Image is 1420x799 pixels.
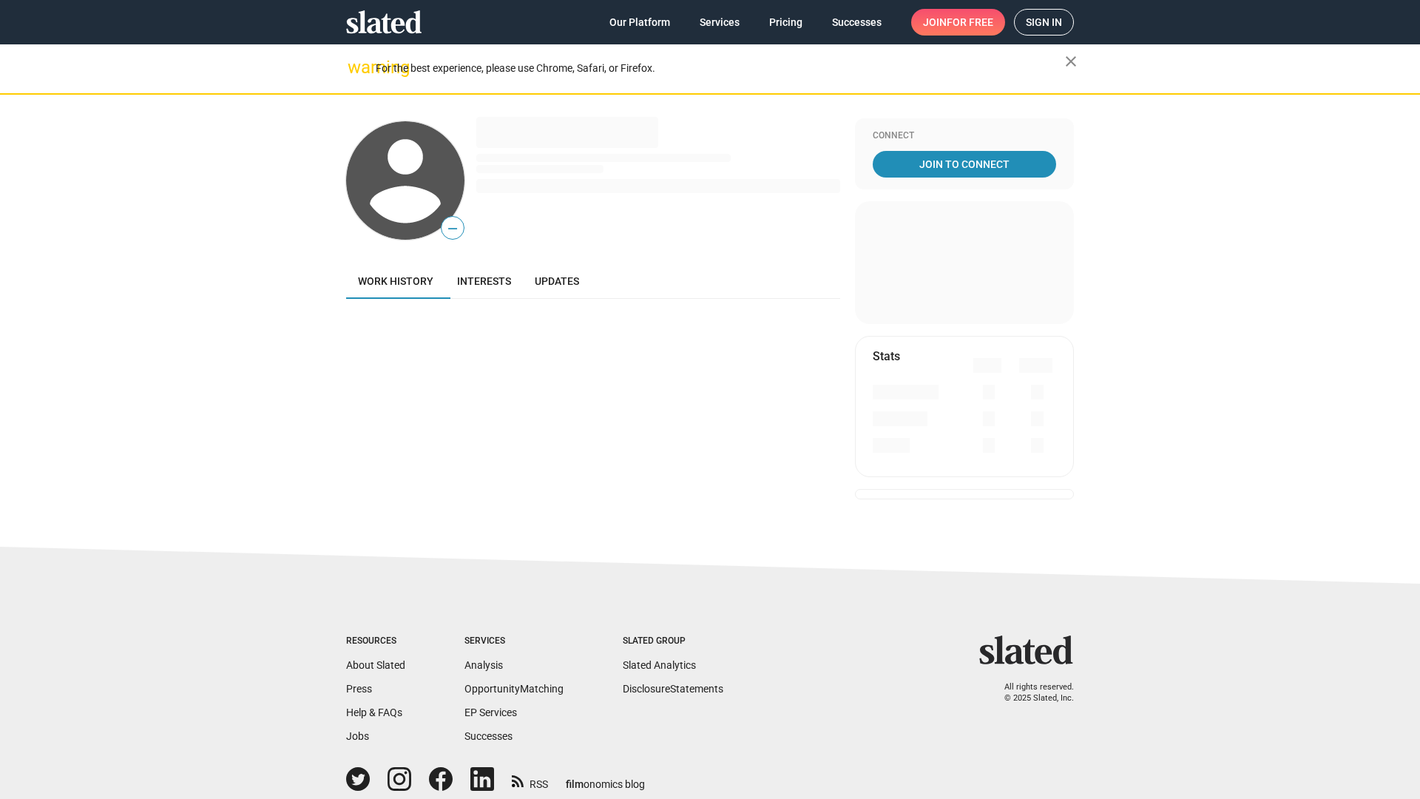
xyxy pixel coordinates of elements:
a: Slated Analytics [623,659,696,671]
mat-icon: close [1062,53,1080,70]
span: for free [947,9,993,36]
span: Join To Connect [876,151,1053,178]
span: Work history [358,275,433,287]
div: Resources [346,636,405,647]
a: Services [688,9,751,36]
span: Our Platform [609,9,670,36]
p: All rights reserved. © 2025 Slated, Inc. [989,682,1074,704]
mat-card-title: Stats [873,348,900,364]
a: Jobs [346,730,369,742]
a: Our Platform [598,9,682,36]
span: Sign in [1026,10,1062,35]
a: Successes [820,9,893,36]
a: About Slated [346,659,405,671]
a: RSS [512,769,548,792]
a: Updates [523,263,591,299]
a: DisclosureStatements [623,683,723,695]
span: — [442,219,464,238]
span: Successes [832,9,882,36]
a: EP Services [464,707,517,718]
span: Pricing [769,9,802,36]
a: Work history [346,263,445,299]
a: Sign in [1014,9,1074,36]
span: film [566,778,584,790]
div: Connect [873,130,1056,142]
mat-icon: warning [348,58,365,76]
div: For the best experience, please use Chrome, Safari, or Firefox. [376,58,1065,78]
a: filmonomics blog [566,766,645,792]
a: Successes [464,730,513,742]
span: Services [700,9,740,36]
span: Join [923,9,993,36]
span: Updates [535,275,579,287]
a: Joinfor free [911,9,1005,36]
a: Analysis [464,659,503,671]
a: Press [346,683,372,695]
div: Slated Group [623,636,723,647]
span: Interests [457,275,511,287]
a: Help & FAQs [346,707,402,718]
a: Interests [445,263,523,299]
div: Services [464,636,564,647]
a: Pricing [757,9,814,36]
a: OpportunityMatching [464,683,564,695]
a: Join To Connect [873,151,1056,178]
